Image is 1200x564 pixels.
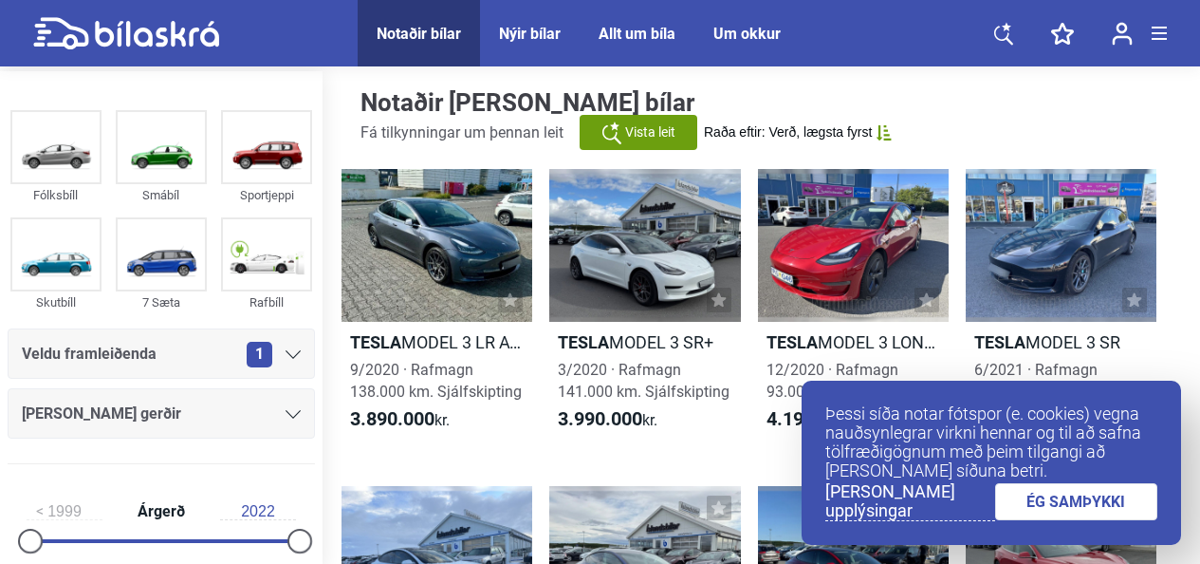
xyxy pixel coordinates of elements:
[342,331,532,353] h2: MODEL 3 LR AWD
[558,408,657,431] span: kr.
[549,331,740,353] h2: MODEL 3 SR+
[360,90,718,115] h1: Notaðir [PERSON_NAME] bílar
[995,483,1158,520] a: ÉG SAMÞYKKI
[766,332,818,352] b: Tesla
[974,332,1025,352] b: Tesla
[342,169,532,448] a: TeslaMODEL 3 LR AWD9/2020 · Rafmagn138.000 km. Sjálfskipting3.890.000kr.
[704,124,892,141] button: Raða eftir: Verð, lægsta fyrst
[133,504,190,519] span: Árgerð
[350,332,401,352] b: Tesla
[966,169,1156,448] a: TeslaMODEL 3 SR6/2021 · Rafmagn78.000 km. Sjálfskipting4.190.000kr.
[974,361,1137,401] span: 6/2021 · Rafmagn 78.000 km. Sjálfskipting
[766,408,866,431] span: kr.
[221,291,312,313] div: Rafbíll
[825,482,995,521] a: [PERSON_NAME] upplýsingar
[549,169,740,448] a: TeslaMODEL 3 SR+3/2020 · Rafmagn141.000 km. Sjálfskipting3.990.000kr.
[625,122,675,142] span: Vista leit
[221,184,312,206] div: Sportjeppi
[758,331,949,353] h2: MODEL 3 LONG RANGE AWD
[558,361,729,401] span: 3/2020 · Rafmagn 141.000 km. Sjálfskipting
[558,332,609,352] b: Tesla
[599,25,675,43] a: Allt um bíla
[966,331,1156,353] h2: MODEL 3 SR
[22,341,157,367] span: Veldu framleiðenda
[377,25,461,43] a: Notaðir bílar
[558,407,642,430] b: 3.990.000
[825,404,1157,480] p: Þessi síða notar fótspor (e. cookies) vegna nauðsynlegrar virkni hennar og til að safna tölfræðig...
[350,408,450,431] span: kr.
[247,342,272,367] span: 1
[116,291,207,313] div: 7 Sæta
[713,25,781,43] a: Um okkur
[350,361,522,401] span: 9/2020 · Rafmagn 138.000 km. Sjálfskipting
[116,184,207,206] div: Smábíl
[10,184,102,206] div: Fólksbíll
[766,361,930,401] span: 12/2020 · Rafmagn 93.000 km. Sjálfskipting
[704,124,872,141] span: Raða eftir: Verð, lægsta fyrst
[22,401,181,427] span: [PERSON_NAME] gerðir
[758,169,949,448] a: TeslaMODEL 3 LONG RANGE AWD12/2020 · Rafmagn93.000 km. Sjálfskipting4.190.000kr.
[360,123,563,141] span: Fá tilkynningar um þennan leit
[499,25,561,43] a: Nýir bílar
[350,407,434,430] b: 3.890.000
[10,291,102,313] div: Skutbíll
[766,407,851,430] b: 4.190.000
[1112,22,1133,46] img: user-login.svg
